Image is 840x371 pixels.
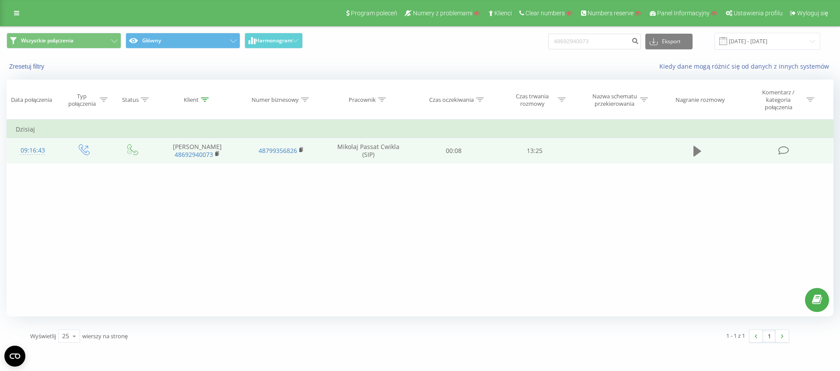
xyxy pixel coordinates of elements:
[82,332,128,340] span: wierszy na stronę
[494,138,574,163] td: 13:25
[591,93,638,107] div: Nazwa schematu przekierowania
[7,62,49,70] button: Zresetuj filtry
[675,96,725,104] div: Nagranie rozmowy
[184,96,199,104] div: Klient
[509,93,556,107] div: Czas trwania rozmowy
[4,346,25,367] button: Open CMP widget
[659,62,833,70] a: Kiedy dane mogą różnić się od danych z innych systemów
[351,10,397,17] span: Program poleceń
[323,138,413,163] td: Mikolaj Passat Cwikla (SIP)
[657,10,710,17] span: Panel Informacyjny
[7,121,833,138] td: Dzisiaj
[30,332,56,340] span: Wyświetlij
[548,34,641,49] input: Wyszukiwanie według numeru
[525,10,565,17] span: Clear numbers
[413,138,494,163] td: 00:08
[62,332,69,340] div: 25
[734,10,783,17] span: Ustawienia profilu
[429,96,474,104] div: Czas oczekiwania
[413,10,472,17] span: Numery z problemami
[252,96,299,104] div: Numer biznesowy
[753,89,804,111] div: Komentarz / kategoria połączenia
[126,33,240,49] button: Główny
[7,33,121,49] button: Wszystkie połączenia
[259,146,297,155] a: 48799356826
[66,93,98,107] div: Typ połączenia
[588,10,633,17] span: Numbers reserve
[16,142,50,159] div: 09:16:43
[122,96,139,104] div: Status
[175,150,213,159] a: 48692940073
[645,34,693,49] button: Eksport
[21,37,73,44] span: Wszystkie połączenia
[763,330,776,342] a: 1
[797,10,828,17] span: Wyloguj się
[349,96,376,104] div: Pracownik
[245,33,303,49] button: Harmonogram
[255,38,292,44] span: Harmonogram
[11,96,52,104] div: Data połączenia
[155,138,239,163] td: [PERSON_NAME]
[726,331,745,340] div: 1 - 1 z 1
[494,10,512,17] span: Klienci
